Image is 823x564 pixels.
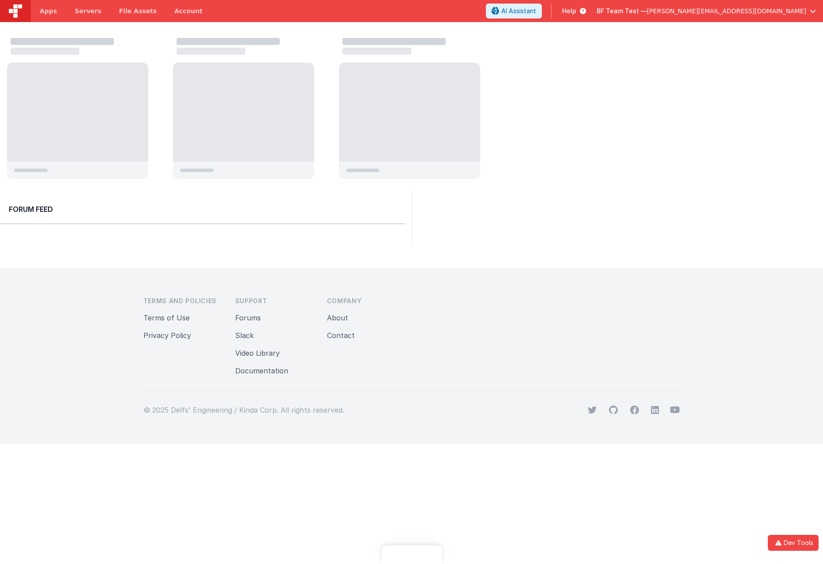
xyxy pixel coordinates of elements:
h2: Forum Feed [9,204,396,214]
h3: Company [327,297,405,305]
button: About [327,312,348,323]
button: AI Assistant [486,4,542,19]
a: Privacy Policy [143,331,191,340]
span: [PERSON_NAME][EMAIL_ADDRESS][DOMAIN_NAME] [647,7,806,15]
a: Terms of Use [143,313,190,322]
button: Contact [327,330,355,341]
span: File Assets [119,7,157,15]
span: AI Assistant [501,7,536,15]
button: Video Library [235,348,280,358]
span: Servers [75,7,101,15]
svg: viewBox="0 0 24 24" aria-hidden="true"> [650,406,659,414]
button: Forums [235,312,261,323]
span: Help [562,7,576,15]
a: About [327,313,348,322]
iframe: Marker.io feedback button [381,545,442,564]
button: BF Team Test — [PERSON_NAME][EMAIL_ADDRESS][DOMAIN_NAME] [597,7,816,15]
span: BF Team Test — [597,7,647,15]
button: Dev Tools [768,535,819,551]
h3: Support [235,297,313,305]
span: Apps [40,7,57,15]
button: Slack [235,330,254,341]
p: © 2025 Delfs' Engineering / Kinda Corp. All rights reserved. [143,405,344,415]
a: Slack [235,331,254,340]
h3: Terms and Policies [143,297,221,305]
button: Documentation [235,365,288,376]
